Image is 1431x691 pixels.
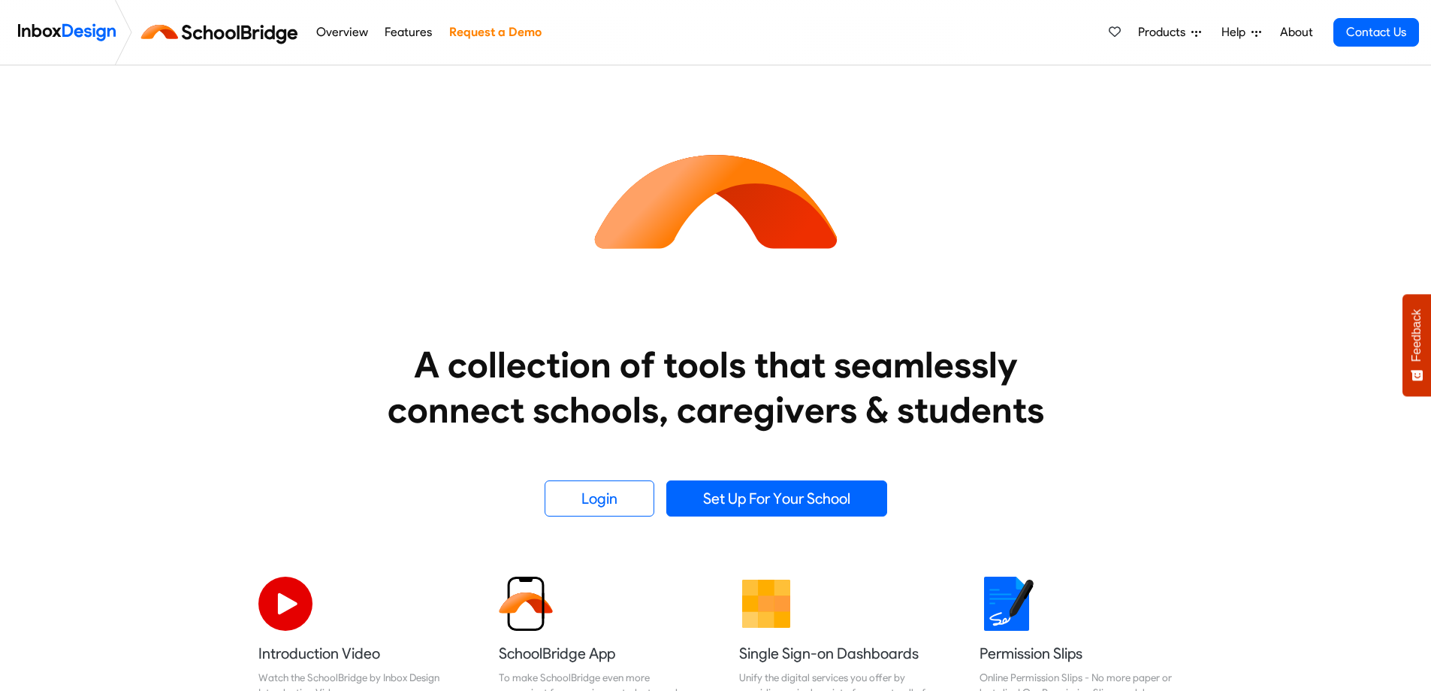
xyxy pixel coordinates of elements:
h5: Single Sign-on Dashboards [739,643,933,664]
h5: Permission Slips [980,643,1173,664]
img: schoolbridge logo [138,14,307,50]
a: Contact Us [1333,18,1419,47]
a: Products [1132,17,1207,47]
img: 2022_01_13_icon_sb_app.svg [499,577,553,631]
heading: A collection of tools that seamlessly connect schools, caregivers & students [359,342,1073,432]
a: Features [381,17,436,47]
a: Request a Demo [445,17,545,47]
span: Help [1221,23,1251,41]
img: icon_schoolbridge.svg [581,65,851,336]
button: Feedback - Show survey [1402,294,1431,396]
img: 2022_01_18_icon_signature.svg [980,577,1034,631]
h5: Introduction Video [258,643,452,664]
a: Help [1215,17,1267,47]
span: Feedback [1410,309,1423,362]
a: About [1276,17,1317,47]
img: 2022_07_11_icon_video_playback.svg [258,577,312,631]
a: Overview [312,17,372,47]
span: Products [1138,23,1191,41]
a: Login [545,480,654,517]
h5: SchoolBridge App [499,643,693,664]
img: 2022_01_13_icon_grid.svg [739,577,793,631]
a: Set Up For Your School [666,480,887,517]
